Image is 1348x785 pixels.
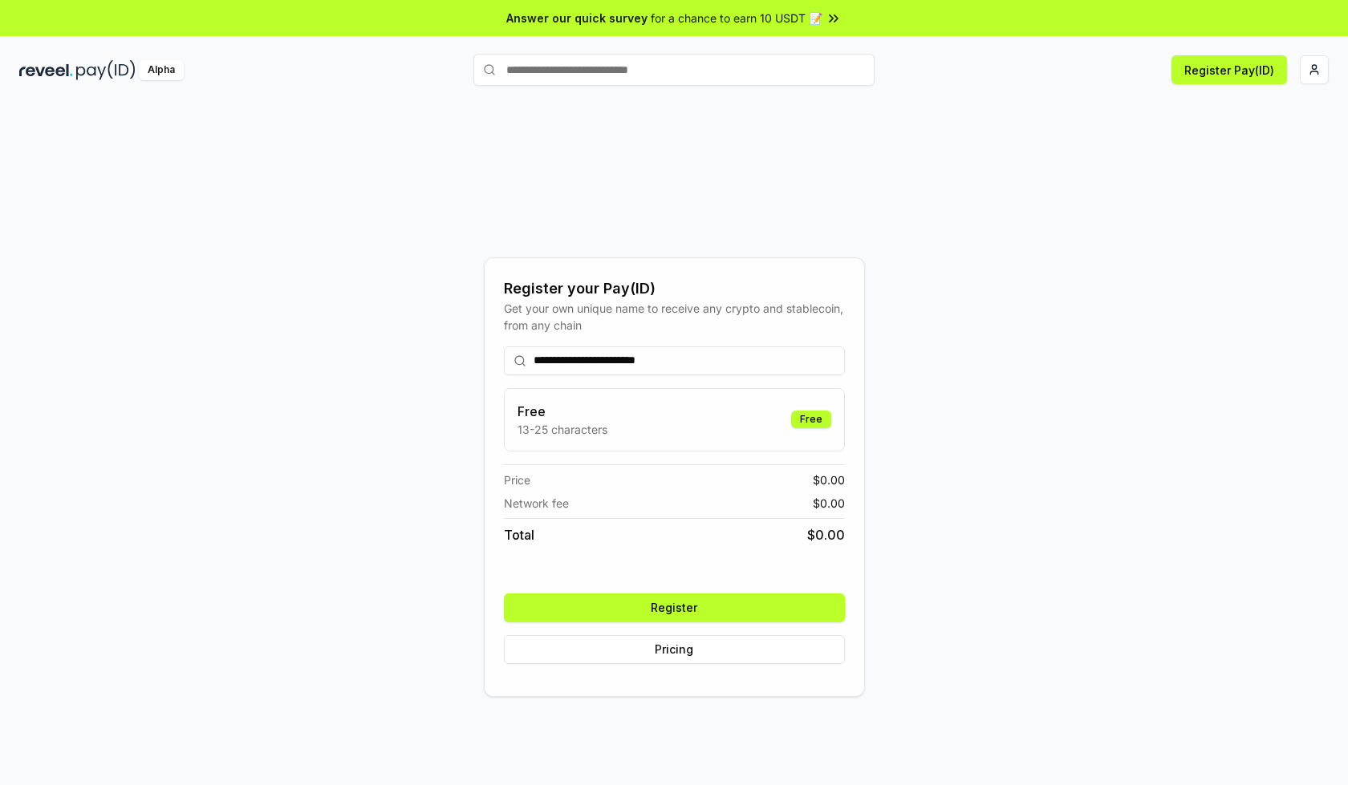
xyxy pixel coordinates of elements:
div: Free [791,411,831,428]
button: Register [504,593,845,622]
span: Network fee [504,495,569,512]
span: Price [504,471,530,488]
span: $ 0.00 [813,471,845,488]
span: Total [504,525,534,544]
div: Get your own unique name to receive any crypto and stablecoin, from any chain [504,300,845,334]
p: 13-25 characters [518,421,607,438]
button: Register Pay(ID) [1171,55,1287,84]
img: pay_id [76,60,136,80]
span: $ 0.00 [807,525,845,544]
div: Register your Pay(ID) [504,277,845,300]
span: Answer our quick survey [506,10,648,26]
span: for a chance to earn 10 USDT 📝 [651,10,822,26]
h3: Free [518,402,607,421]
span: $ 0.00 [813,495,845,512]
button: Pricing [504,635,845,664]
div: Alpha [139,60,184,80]
img: reveel_dark [19,60,73,80]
